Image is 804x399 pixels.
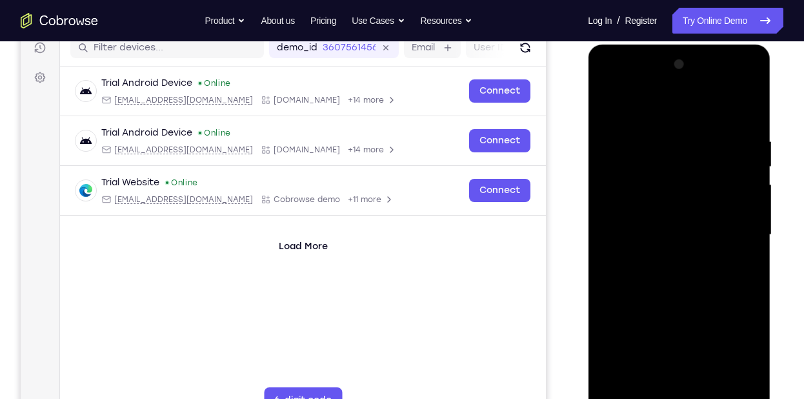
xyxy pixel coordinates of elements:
a: Try Online Demo [672,8,783,34]
div: Trial Android Device [81,78,172,91]
div: Email [81,146,232,156]
a: Log In [588,8,612,34]
button: Use Cases [352,8,405,34]
span: +14 more [327,96,363,107]
div: Email [81,196,232,206]
div: App [240,96,319,107]
label: demo_id [256,43,297,56]
span: Cobrowse.io [253,96,319,107]
div: Online [177,79,210,90]
a: Connect [448,81,510,104]
a: About us [261,8,294,34]
div: App [240,146,319,156]
a: Pricing [310,8,336,34]
a: Connect [448,130,510,154]
span: +14 more [327,146,363,156]
a: Go to the home page [21,13,98,28]
label: Email [391,43,414,56]
button: Product [205,8,246,34]
div: Email [81,96,232,107]
button: Load More [250,238,315,258]
span: +11 more [327,196,361,206]
div: Open device details [39,68,525,118]
input: Filter devices... [73,43,236,56]
span: Cobrowse demo [253,196,319,206]
div: New devices found. [145,183,148,185]
div: Online [177,129,210,139]
label: User ID [453,43,486,56]
a: Register [625,8,657,34]
span: Cobrowse.io [253,146,319,156]
div: New devices found. [178,133,181,136]
div: Trial Website [81,178,139,190]
span: android@example.com [94,96,232,107]
button: Resources [421,8,473,34]
span: / [617,13,619,28]
button: Refresh [494,39,515,59]
h1: Connect [50,8,120,28]
div: New devices found. [178,83,181,86]
div: Open device details [39,167,525,217]
div: App [240,196,319,206]
span: web@example.com [94,196,232,206]
div: Trial Android Device [81,128,172,141]
div: Online [144,179,177,189]
span: android@example.com [94,146,232,156]
div: Open device details [39,118,525,167]
a: Connect [448,180,510,203]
